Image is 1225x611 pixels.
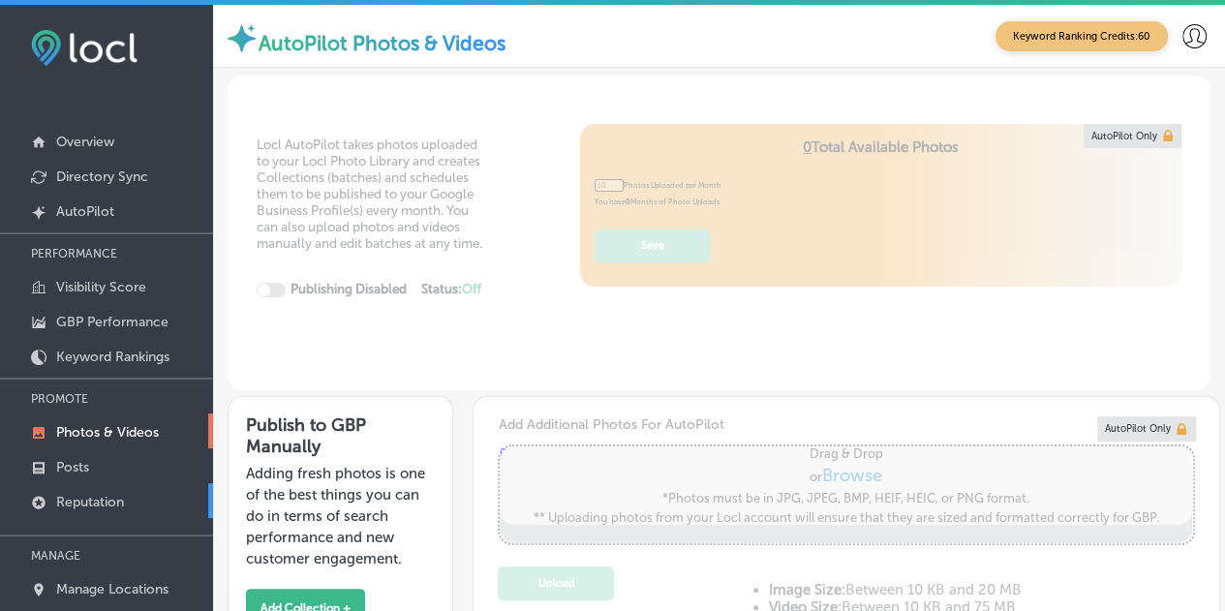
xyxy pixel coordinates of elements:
p: Visibility Score [56,279,146,295]
p: Adding fresh photos is one of the best things you can do in terms of search performance and new c... [246,463,435,569]
p: Keyword Rankings [56,349,169,365]
span: Keyword Ranking Credits: 60 [995,21,1168,51]
label: AutoPilot Photos & Videos [259,31,505,55]
img: autopilot-icon [225,21,259,55]
img: fda3e92497d09a02dc62c9cd864e3231.png [31,30,138,66]
p: Photos & Videos [56,424,159,441]
p: GBP Performance [56,314,168,330]
p: Overview [56,134,114,150]
p: Directory Sync [56,168,148,185]
p: Posts [56,459,89,475]
p: Reputation [56,494,124,510]
p: AutoPilot [56,203,114,220]
h3: Publish to GBP Manually [246,414,435,457]
p: Manage Locations [56,581,168,597]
